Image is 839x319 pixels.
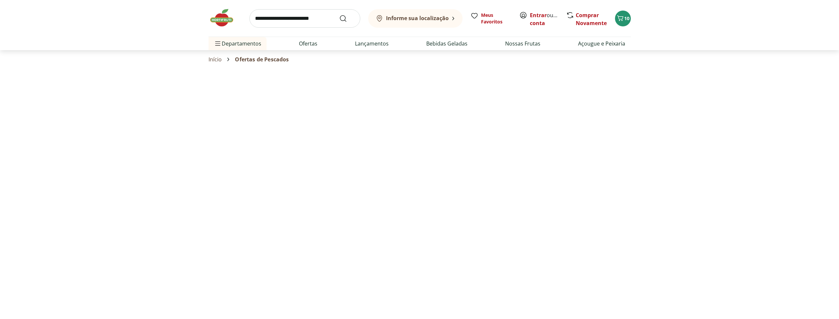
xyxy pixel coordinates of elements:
a: Criar conta [530,12,566,27]
a: Açougue e Peixaria [578,40,625,48]
a: Bebidas Geladas [426,40,468,48]
a: Entrar [530,12,547,19]
a: Nossas Frutas [505,40,540,48]
a: Início [209,56,222,62]
span: Departamentos [214,36,261,51]
input: search [249,9,360,28]
button: Submit Search [339,15,355,22]
button: Menu [214,36,222,51]
span: Ofertas de Pescados [235,56,289,62]
a: Ofertas [299,40,317,48]
button: Informe sua localização [368,9,463,28]
a: Comprar Novamente [576,12,607,27]
a: Lançamentos [355,40,389,48]
button: Carrinho [615,11,631,26]
span: 10 [624,15,629,21]
span: Meus Favoritos [481,12,511,25]
span: ou [530,11,559,27]
b: Informe sua localização [386,15,449,22]
a: Meus Favoritos [470,12,511,25]
img: Hortifruti [209,8,242,28]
